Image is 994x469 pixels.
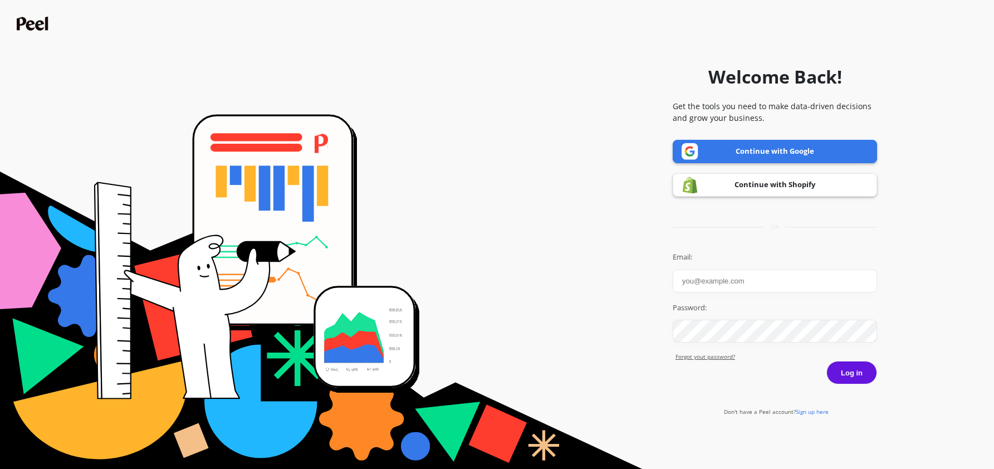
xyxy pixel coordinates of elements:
a: Forgot yout password? [675,353,877,361]
img: Shopify logo [682,177,698,194]
button: Log in [826,361,877,384]
input: you@example.com [673,270,877,292]
h1: Welcome Back! [708,63,842,90]
a: Don't have a Peel account?Sign up here [724,408,829,416]
div: or [673,223,877,231]
a: Continue with Shopify [673,173,877,197]
img: Google logo [682,143,698,160]
label: Email: [673,252,877,263]
label: Password: [673,302,877,314]
img: Peel [17,17,51,31]
span: Sign up here [796,408,829,416]
a: Continue with Google [673,140,877,163]
p: Get the tools you need to make data-driven decisions and grow your business. [673,100,877,124]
